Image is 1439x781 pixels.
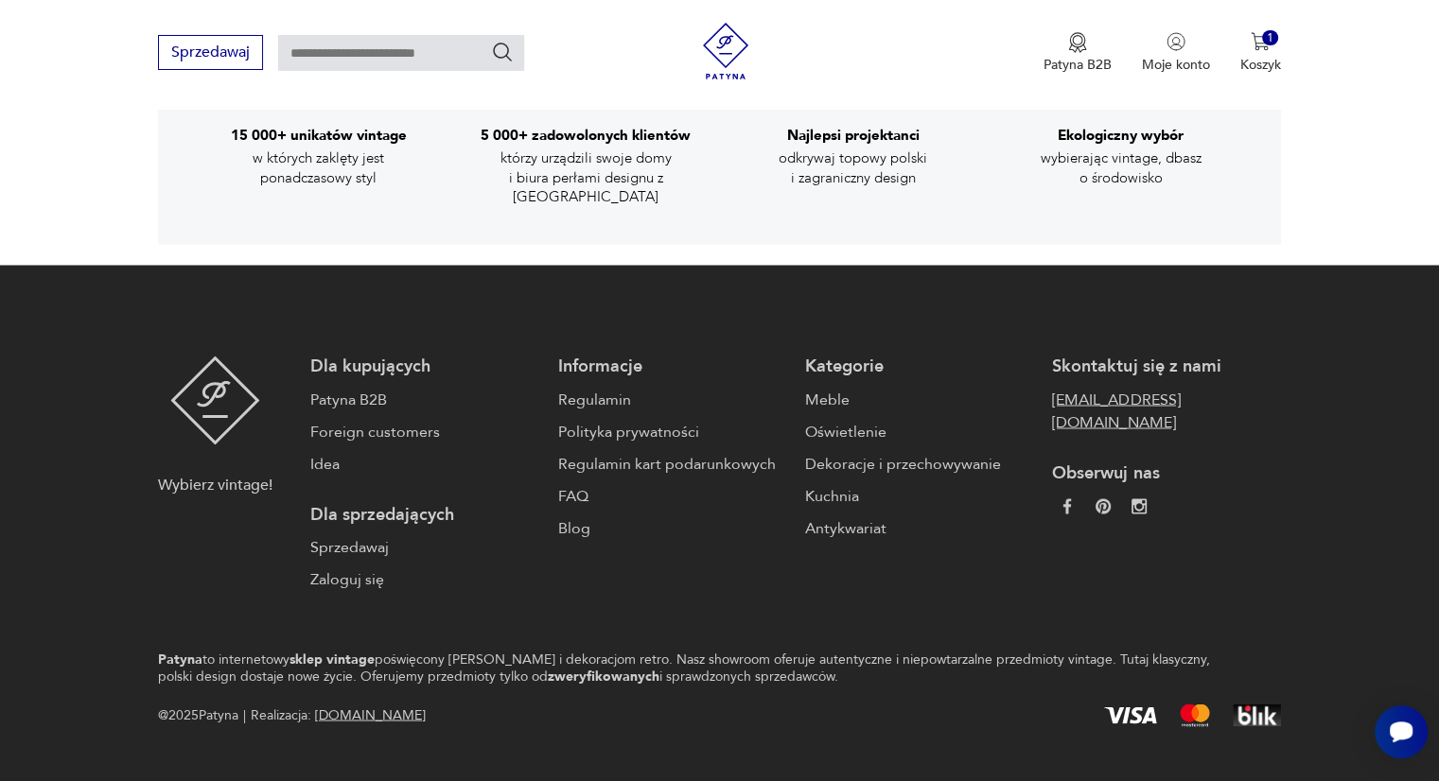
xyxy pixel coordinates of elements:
[558,516,786,539] a: Blog
[1044,32,1112,74] button: Patyna B2B
[251,703,426,726] span: Realizacja:
[170,356,260,444] img: Patyna - sklep z meblami i dekoracjami vintage
[1060,498,1075,513] img: da9060093f698e4c3cedc1453eec5031.webp
[310,535,538,558] a: Sprzedawaj
[231,126,407,145] h3: 15 000+ unikatów vintage
[290,650,375,668] strong: sklep vintage
[558,484,786,507] a: FAQ
[158,650,202,668] strong: Patyna
[158,651,1214,685] p: to internetowy poświęcony [PERSON_NAME] i dekoracjom retro. Nasz showroom oferuje autentyczne i n...
[1240,32,1281,74] button: 1Koszyk
[805,452,1033,475] a: Dekoracje i przechowywanie
[310,388,538,410] a: Patyna B2B
[805,356,1033,378] p: Kategorie
[1052,388,1280,433] a: [EMAIL_ADDRESS][DOMAIN_NAME]
[315,705,426,723] a: [DOMAIN_NAME]
[158,47,263,61] a: Sprzedawaj
[491,41,514,63] button: Szukaj
[548,667,659,685] strong: zweryfikowanych
[1142,56,1210,74] p: Moje konto
[1142,32,1210,74] button: Moje konto
[1251,32,1270,51] img: Ikona koszyka
[243,703,246,726] div: |
[1044,32,1112,74] a: Ikona medaluPatyna B2B
[805,420,1033,443] a: Oświetlenie
[805,484,1033,507] a: Kuchnia
[310,567,538,590] a: Zaloguj się
[749,148,957,187] p: odkrywaj topowy polski i zagraniczny design
[558,388,786,410] a: Regulamin
[558,452,786,475] a: Regulamin kart podarunkowych
[558,420,786,443] a: Polityka prywatności
[1096,498,1111,513] img: 37d27d81a828e637adc9f9cb2e3d3a8a.webp
[1132,498,1147,513] img: c2fd9cf7f39615d9d6839a72ae8e59e5.webp
[158,473,272,495] p: Wybierz vintage!
[310,356,538,378] p: Dla kupujących
[1167,32,1185,51] img: Ikonka użytkownika
[1052,461,1280,484] p: Obserwuj nas
[1180,703,1210,726] img: Mastercard
[1240,56,1281,74] p: Koszyk
[1142,32,1210,74] a: Ikonka użytkownikaMoje konto
[1233,703,1281,726] img: BLIK
[787,126,920,145] h3: Najlepsi projektanci
[1016,148,1224,187] p: wybierając vintage, dbasz o środowisko
[481,126,691,145] h3: 5 000+ zadowolonych klientów
[1044,56,1112,74] p: Patyna B2B
[805,516,1033,539] a: Antykwariat
[1262,30,1278,46] div: 1
[310,452,538,475] a: Idea
[1052,356,1280,378] p: Skontaktuj się z nami
[1375,705,1428,758] iframe: Smartsupp widget button
[158,35,263,70] button: Sprzedawaj
[697,23,754,79] img: Patyna - sklep z meblami i dekoracjami vintage
[1104,706,1157,723] img: Visa
[310,503,538,526] p: Dla sprzedających
[482,148,690,206] p: którzy urządzili swoje domy i biura perłami designu z [GEOGRAPHIC_DATA]
[1058,126,1184,145] h3: Ekologiczny wybór
[805,388,1033,410] a: Meble
[558,356,786,378] p: Informacje
[1068,32,1087,53] img: Ikona medalu
[215,148,423,187] p: w których zaklęty jest ponadczasowy styl
[158,703,238,726] span: @ 2025 Patyna
[310,420,538,443] a: Foreign customers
